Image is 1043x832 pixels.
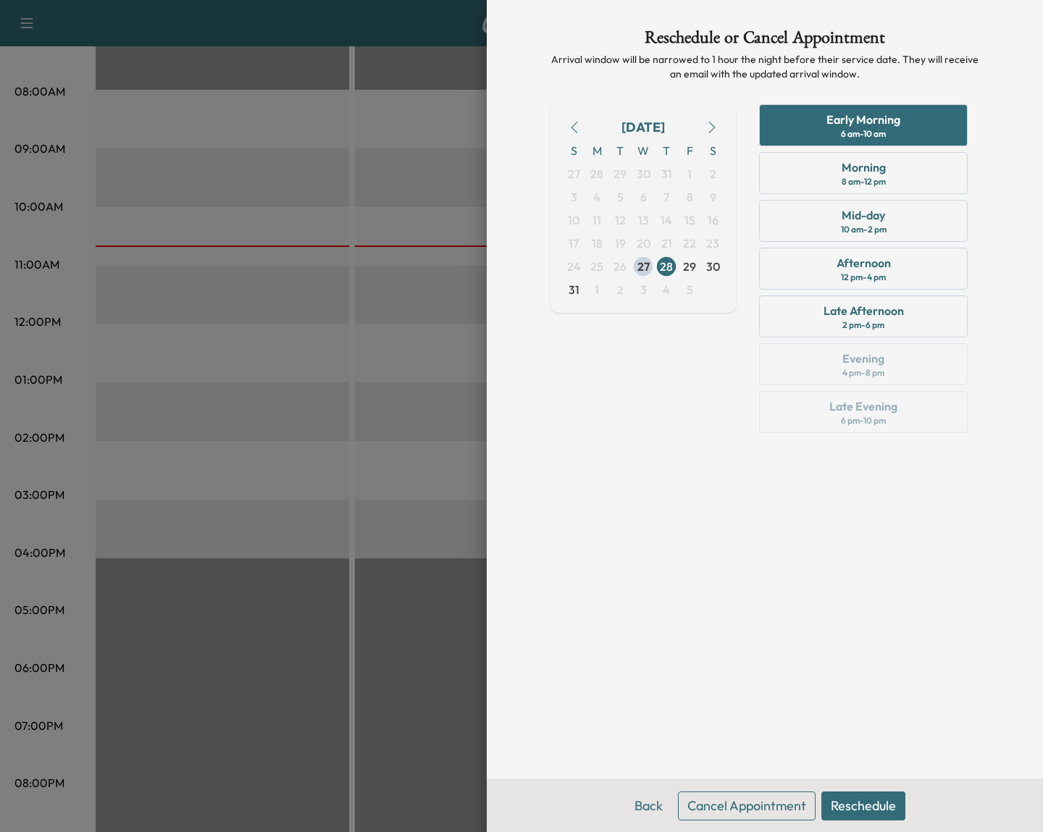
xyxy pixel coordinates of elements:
[637,258,650,275] span: 27
[661,235,672,252] span: 21
[706,235,719,252] span: 23
[569,281,579,298] span: 31
[842,159,886,176] div: Morning
[592,235,603,252] span: 18
[710,188,716,206] span: 9
[585,139,608,162] span: M
[841,224,887,235] div: 10 am - 2 pm
[821,791,905,820] button: Reschedule
[678,139,701,162] span: F
[617,281,624,298] span: 2
[638,211,649,229] span: 13
[640,281,647,298] span: 3
[837,254,891,272] div: Afternoon
[613,258,627,275] span: 26
[608,139,632,162] span: T
[842,176,886,188] div: 8 am - 12 pm
[706,258,720,275] span: 30
[687,165,692,182] span: 1
[613,165,627,182] span: 29
[568,211,579,229] span: 10
[684,211,695,229] span: 15
[592,211,601,229] span: 11
[842,319,884,331] div: 2 pm - 6 pm
[826,111,900,128] div: Early Morning
[550,52,979,81] p: Arrival window will be narrowed to 1 hour the night before their service date. They will receive ...
[571,188,577,206] span: 3
[637,235,650,252] span: 20
[593,188,600,206] span: 4
[640,188,647,206] span: 6
[637,165,650,182] span: 30
[660,258,673,275] span: 28
[708,211,719,229] span: 16
[617,188,624,206] span: 5
[550,29,979,52] h1: Reschedule or Cancel Appointment
[841,128,886,140] div: 6 am - 10 am
[562,139,585,162] span: S
[683,235,696,252] span: 22
[621,117,665,138] div: [DATE]
[632,139,655,162] span: W
[842,206,885,224] div: Mid-day
[615,211,626,229] span: 12
[824,302,904,319] div: Late Afternoon
[590,165,603,182] span: 28
[841,272,886,283] div: 12 pm - 4 pm
[655,139,678,162] span: T
[590,258,603,275] span: 25
[701,139,724,162] span: S
[687,188,693,206] span: 8
[661,211,672,229] span: 14
[710,165,716,182] span: 2
[595,281,599,298] span: 1
[663,188,669,206] span: 7
[615,235,626,252] span: 19
[568,165,580,182] span: 27
[569,235,579,252] span: 17
[678,791,816,820] button: Cancel Appointment
[625,791,672,820] button: Back
[661,165,672,182] span: 31
[567,258,581,275] span: 24
[687,281,693,298] span: 5
[683,258,696,275] span: 29
[663,281,670,298] span: 4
